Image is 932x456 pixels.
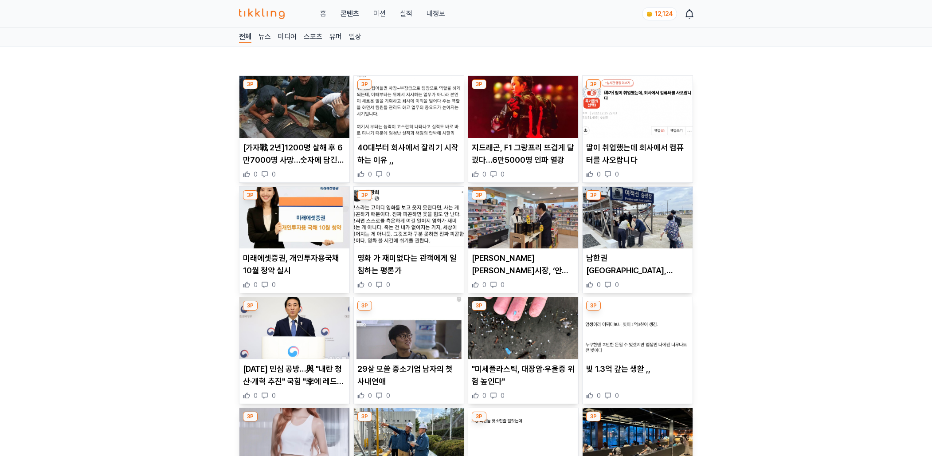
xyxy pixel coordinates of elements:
div: 3P [243,79,258,89]
span: 0 [254,391,258,400]
a: 전체 [239,31,251,43]
span: 0 [368,170,372,179]
img: 딸이 취업했는데 회사에서 컴퓨터를 사오랍니다 [583,76,693,138]
span: 0 [615,280,619,289]
div: 3P [472,412,486,421]
img: 미래에셋증권, 개인투자용국채 10월 청약 실시 [239,187,349,249]
span: 0 [482,170,486,179]
div: 3P [243,412,258,421]
img: 29살 모쏠 중소기업 남자의 첫 사내연애 [354,297,464,359]
div: 3P [357,412,372,421]
p: [DATE] 민심 공방…與 "내란 청산·개혁 추진" 국힘 "李에 레드카드" [243,363,346,388]
div: 3P [586,190,601,200]
div: 3P [357,79,372,89]
img: "미세플라스틱, 대장암·우울증 위험 높인다" [468,297,578,359]
img: 티끌링 [239,8,285,19]
span: 0 [272,391,276,400]
div: 3P 미래에셋증권, 개인투자용국채 10월 청약 실시 미래에셋증권, 개인투자용국채 10월 청약 실시 0 0 [239,186,350,294]
img: 40대부터 회사에서 잘리기 시작하는 이유 ,, [354,76,464,138]
p: [가자戰 2년]1200명 살해 후 6만7000명 사망…숫자에 담긴 비극 [243,142,346,166]
span: 0 [615,391,619,400]
img: 이현재 하남시장, ‘안전한 추석 연휴’ 만드는 현장 근무자 격려 [468,187,578,249]
p: 지드래곤, F1 그랑프리 뜨겁게 달궜다…6만5000명 인파 열광 [472,142,575,166]
div: 3P 40대부터 회사에서 잘리기 시작하는 이유 ,, 40대부터 회사에서 잘리기 시작하는 이유 ,, 0 0 [353,75,464,183]
span: 12,124 [655,10,673,17]
div: 3P 지드래곤, F1 그랑프리 뜨겁게 달궜다…6만5000명 인파 열광 지드래곤, F1 그랑프리 뜨겁게 달궜다…6만5000명 인파 열광 0 0 [468,75,579,183]
span: 0 [386,391,390,400]
a: 뉴스 [258,31,271,43]
div: 3P [가자戰 2년]1200명 살해 후 6만7000명 사망…숫자에 담긴 비극 [가자戰 2년]1200명 살해 후 6만7000명 사망…숫자에 담긴 비극 0 0 [239,75,350,183]
p: 영화 가 재미없다는 관객에게 일침하는 평론가 [357,252,460,277]
a: 콘텐츠 [341,8,359,19]
img: 추석 민심 공방…與 "내란 청산·개혁 추진" 국힘 "李에 레드카드" [239,297,349,359]
button: 미션 [373,8,386,19]
a: 스포츠 [304,31,322,43]
span: 0 [254,170,258,179]
img: 남한권 울릉군수, 추석 인사 전하며 여객선 운항 제한에 따른 불편 사과 [583,187,693,249]
span: 0 [482,280,486,289]
div: 3P 29살 모쏠 중소기업 남자의 첫 사내연애 29살 모쏠 중소기업 남자의 첫 사내연애 0 0 [353,297,464,404]
span: 0 [597,391,601,400]
div: 3P [586,79,601,89]
span: 0 [597,280,601,289]
span: 0 [501,280,505,289]
p: [PERSON_NAME] [PERSON_NAME]시장, ‘안전한 [DATE] 연휴’ 만드는 현장 근무자 격려 [472,252,575,277]
span: 0 [501,391,505,400]
span: 0 [272,280,276,289]
div: 3P [357,301,372,311]
div: 3P 추석 민심 공방…與 "내란 청산·개혁 추진" 국힘 "李에 레드카드" [DATE] 민심 공방…與 "내란 청산·개혁 추진" 국힘 "李에 레드카드" 0 0 [239,297,350,404]
div: 3P [357,190,372,200]
div: 3P "미세플라스틱, 대장암·우울증 위험 높인다" "미세플라스틱, 대장암·우울증 위험 높인다" 0 0 [468,297,579,404]
div: 3P [243,190,258,200]
div: 3P 빚 1.3억 갚는 생활 ,, 빚 1.3억 갚는 생활 ,, 0 0 [582,297,693,404]
img: coin [646,11,653,18]
img: [가자戰 2년]1200명 살해 후 6만7000명 사망…숫자에 담긴 비극 [239,76,349,138]
div: 3P [472,79,486,89]
span: 0 [386,170,390,179]
p: 미래에셋증권, 개인투자용국채 10월 청약 실시 [243,252,346,277]
p: 29살 모쏠 중소기업 남자의 첫 사내연애 [357,363,460,388]
div: 3P [472,190,486,200]
div: 3P 딸이 취업했는데 회사에서 컴퓨터를 사오랍니다 딸이 취업했는데 회사에서 컴퓨터를 사오랍니다 0 0 [582,75,693,183]
div: 3P [243,301,258,311]
div: 3P [586,412,601,421]
img: 지드래곤, F1 그랑프리 뜨겁게 달궜다…6만5000명 인파 열광 [468,76,578,138]
span: 0 [597,170,601,179]
span: 0 [482,391,486,400]
a: coin 12,124 [642,7,675,20]
p: 딸이 취업했는데 회사에서 컴퓨터를 사오랍니다 [586,142,689,166]
img: 빚 1.3억 갚는 생활 ,, [583,297,693,359]
p: 남한권 [GEOGRAPHIC_DATA], [DATE] 인사 전하며 여객선 운항 제한에 따른 불편 사과 [586,252,689,277]
span: 0 [386,280,390,289]
div: 3P [472,301,486,311]
div: 3P [586,301,601,311]
img: 영화 가 재미없다는 관객에게 일침하는 평론가 [354,187,464,249]
span: 0 [368,280,372,289]
a: 미디어 [278,31,297,43]
a: 내정보 [427,8,445,19]
a: 홈 [320,8,326,19]
a: 유머 [329,31,342,43]
div: 3P 남한권 울릉군수, 추석 인사 전하며 여객선 운항 제한에 따른 불편 사과 남한권 [GEOGRAPHIC_DATA], [DATE] 인사 전하며 여객선 운항 제한에 따른 불편 ... [582,186,693,294]
span: 0 [272,170,276,179]
p: 40대부터 회사에서 잘리기 시작하는 이유 ,, [357,142,460,166]
p: 빚 1.3억 갚는 생활 ,, [586,363,689,375]
span: 0 [368,391,372,400]
span: 0 [254,280,258,289]
span: 0 [615,170,619,179]
div: 3P 이현재 하남시장, ‘안전한 추석 연휴’ 만드는 현장 근무자 격려 [PERSON_NAME] [PERSON_NAME]시장, ‘안전한 [DATE] 연휴’ 만드는 현장 근무자 ... [468,186,579,294]
a: 실적 [400,8,412,19]
span: 0 [501,170,505,179]
a: 일상 [349,31,361,43]
p: "미세플라스틱, 대장암·우울증 위험 높인다" [472,363,575,388]
div: 3P 영화 가 재미없다는 관객에게 일침하는 평론가 영화 가 재미없다는 관객에게 일침하는 평론가 0 0 [353,186,464,294]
